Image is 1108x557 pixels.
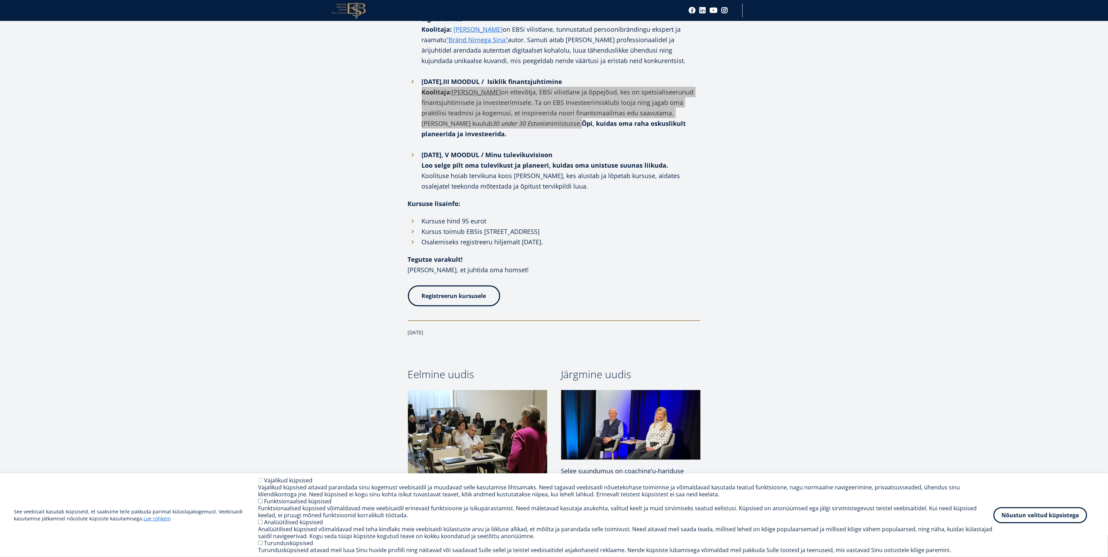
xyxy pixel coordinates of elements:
a: Youtube [710,7,718,14]
a: "Bränd Nimega Sina" [447,35,508,45]
div: Vajalikud küpsised aitavad parandada sinu kogemust veebisaidil ja muudavad selle kasutamise lihts... [258,484,993,498]
button: Nõustun valitud küpsistega [993,507,1087,523]
div: Analüütilised küpsised võimaldavad meil teha kindlaks meie veebisaidi külastuste arvu ja liikluse... [258,526,993,540]
a: [PERSON_NAME] [452,87,501,97]
div: Turundusküpsiseid aitavad meil luua Sinu huvide profiili ning näitavad või saadavad Sulle sellel ... [258,547,993,554]
li: Kursus toimub EBSis [STREET_ADDRESS] [408,226,700,237]
strong: Koolitaja: [422,88,452,96]
h2: Järgmine uudis [561,366,700,383]
li: on ettevõtja, EBSi vilistlane ja õppejõud, kes on spetsialiseerunud finantsjuhtimisele ja investe... [408,76,700,150]
label: Turundusküpsised [264,539,313,547]
strong: III MOODUL / Isiklik finantsjuhtimine [443,77,563,86]
p: See veebisait kasutab küpsiseid, et saaksime teile pakkuda parimat külastajakogemust. Veebisaidi ... [14,508,258,522]
strong: Õpi, kuidas oma raha oskuslikult planeerida ja investeerida. [422,119,686,138]
div: [DATE] [408,327,700,338]
li: Osalemiseks registreeru hiljemalt [DATE]. [408,237,700,247]
label: Analüütilised küpsised [264,518,323,526]
strong: [DATE], V MOODUL / Minu tulevikuvisioon Loo selge pilt oma tulevikust ja planeeri, kuidas oma uni... [422,151,668,169]
p: [PERSON_NAME], et juhtida oma homset! [408,265,700,275]
img: a [408,390,547,483]
a: [PERSON_NAME] [454,24,503,35]
label: Vajalikud küpsised [264,476,312,484]
div: Funktsionaalsed küpsised võimaldavad meie veebisaidil erinevaid funktsioone ja isikupärastamist. ... [258,505,993,519]
strong: Tegutse varakult! [408,255,463,264]
em: 30 under 30 Estonia [493,119,548,128]
li: Koolituse hoiab tervikuna koos [PERSON_NAME], kes alustab ja lõpetab kursuse, aidates osalejatel ... [408,150,700,191]
a: Facebook [689,7,696,14]
a: Loe rohkem [144,515,171,522]
strong: Koolitaja: [422,25,452,33]
a: Registreerun kursusele [408,285,500,306]
h2: Eelmine uudis [408,366,547,383]
label: Funktsionaalsed küpsised [264,497,332,505]
img: Peep Aaviksoo ja Merle Viirmaa [561,390,700,460]
strong: Kursuse lisainfo: [408,199,460,208]
a: Linkedin [699,7,706,14]
a: Instagram [721,7,728,14]
span: Selge suundumus on coaching’u-hariduse koondumine ülikoolidesse [561,467,684,484]
li: Kursuse hind 95 eurot [408,216,700,226]
strong: [DATE], [422,77,443,86]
